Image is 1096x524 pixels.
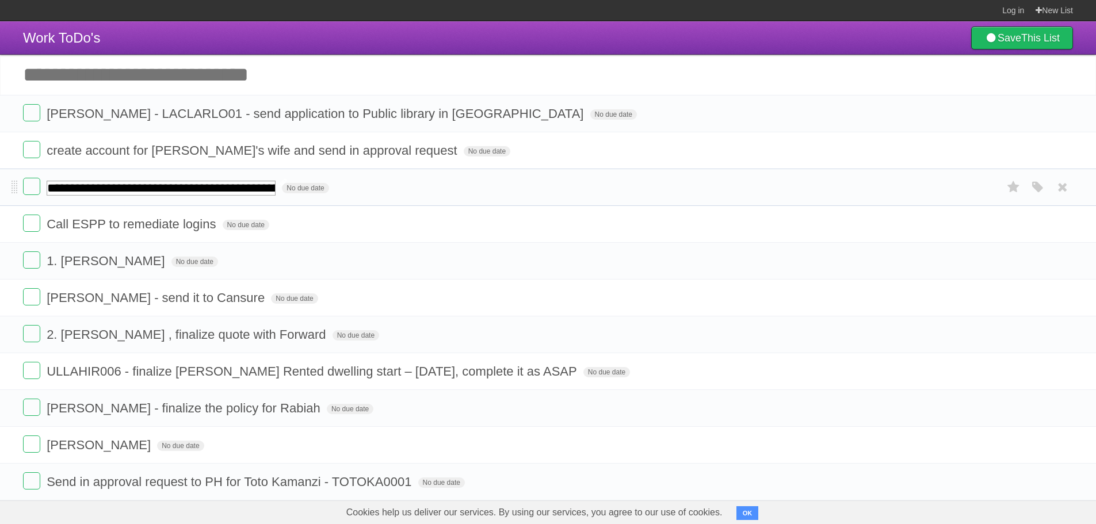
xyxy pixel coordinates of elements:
[47,254,167,268] span: 1. [PERSON_NAME]
[47,290,268,305] span: [PERSON_NAME] - send it to Cansure
[223,220,269,230] span: No due date
[47,364,580,378] span: ULLAHIR006 - finalize [PERSON_NAME] Rented dwelling start – [DATE], complete it as ASAP
[47,438,154,452] span: [PERSON_NAME]
[47,475,414,489] span: Send in approval request to PH for Toto Kamanzi - TOTOKA0001
[971,26,1073,49] a: SaveThis List
[23,30,100,45] span: Work ToDo's
[23,325,40,342] label: Done
[418,477,465,488] span: No due date
[157,441,204,451] span: No due date
[23,435,40,453] label: Done
[271,293,318,304] span: No due date
[23,104,40,121] label: Done
[23,141,40,158] label: Done
[47,401,323,415] span: [PERSON_NAME] - finalize the policy for Rabiah
[282,183,329,193] span: No due date
[47,327,329,342] span: 2. [PERSON_NAME] , finalize quote with Forward
[23,288,40,305] label: Done
[333,330,379,341] span: No due date
[23,251,40,269] label: Done
[23,399,40,416] label: Done
[590,109,637,120] span: No due date
[464,146,510,156] span: No due date
[736,506,759,520] button: OK
[23,215,40,232] label: Done
[1021,32,1060,44] b: This List
[171,257,218,267] span: No due date
[23,178,40,195] label: Done
[47,217,219,231] span: Call ESPP to remediate logins
[1003,178,1025,197] label: Star task
[23,362,40,379] label: Done
[327,404,373,414] span: No due date
[47,143,460,158] span: create account for [PERSON_NAME]'s wife and send in approval request
[47,106,586,121] span: [PERSON_NAME] - LACLARLO01 - send application to Public library in [GEOGRAPHIC_DATA]
[23,472,40,489] label: Done
[335,501,734,524] span: Cookies help us deliver our services. By using our services, you agree to our use of cookies.
[583,367,630,377] span: No due date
